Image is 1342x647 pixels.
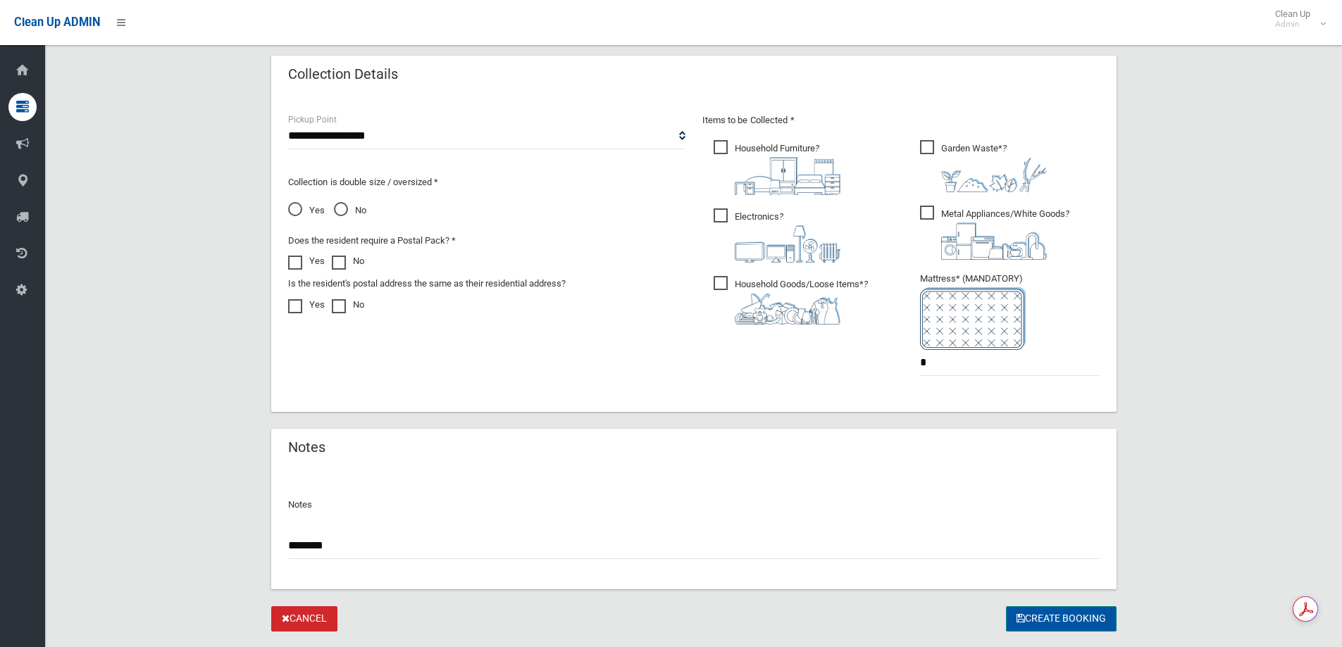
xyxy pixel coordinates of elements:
[1006,606,1117,632] button: Create Booking
[288,296,325,313] label: Yes
[14,15,100,29] span: Clean Up ADMIN
[735,279,868,325] i: ?
[332,253,364,270] label: No
[288,253,325,270] label: Yes
[920,287,1026,350] img: e7408bece873d2c1783593a074e5cb2f.png
[920,273,1100,350] span: Mattress* (MANDATORY)
[271,61,415,88] header: Collection Details
[714,208,840,263] span: Electronics
[702,112,1100,129] p: Items to be Collected *
[941,222,1047,260] img: 36c1b0289cb1767239cdd3de9e694f19.png
[271,434,342,461] header: Notes
[714,276,868,325] span: Household Goods/Loose Items*
[735,157,840,195] img: aa9efdbe659d29b613fca23ba79d85cb.png
[288,275,566,292] label: Is the resident's postal address the same as their residential address?
[735,143,840,195] i: ?
[941,157,1047,192] img: 4fd8a5c772b2c999c83690221e5242e0.png
[288,202,325,219] span: Yes
[332,296,364,313] label: No
[1268,8,1324,30] span: Clean Up
[1275,19,1310,30] small: Admin
[735,211,840,263] i: ?
[735,293,840,325] img: b13cc3517677393f34c0a387616ef184.png
[714,140,840,195] span: Household Furniture
[334,202,366,219] span: No
[271,606,337,632] a: Cancel
[920,206,1069,260] span: Metal Appliances/White Goods
[288,174,685,191] p: Collection is double size / oversized *
[920,140,1047,192] span: Garden Waste*
[941,208,1069,260] i: ?
[735,225,840,263] img: 394712a680b73dbc3d2a6a3a7ffe5a07.png
[288,232,456,249] label: Does the resident require a Postal Pack? *
[288,496,1100,513] p: Notes
[941,143,1047,192] i: ?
